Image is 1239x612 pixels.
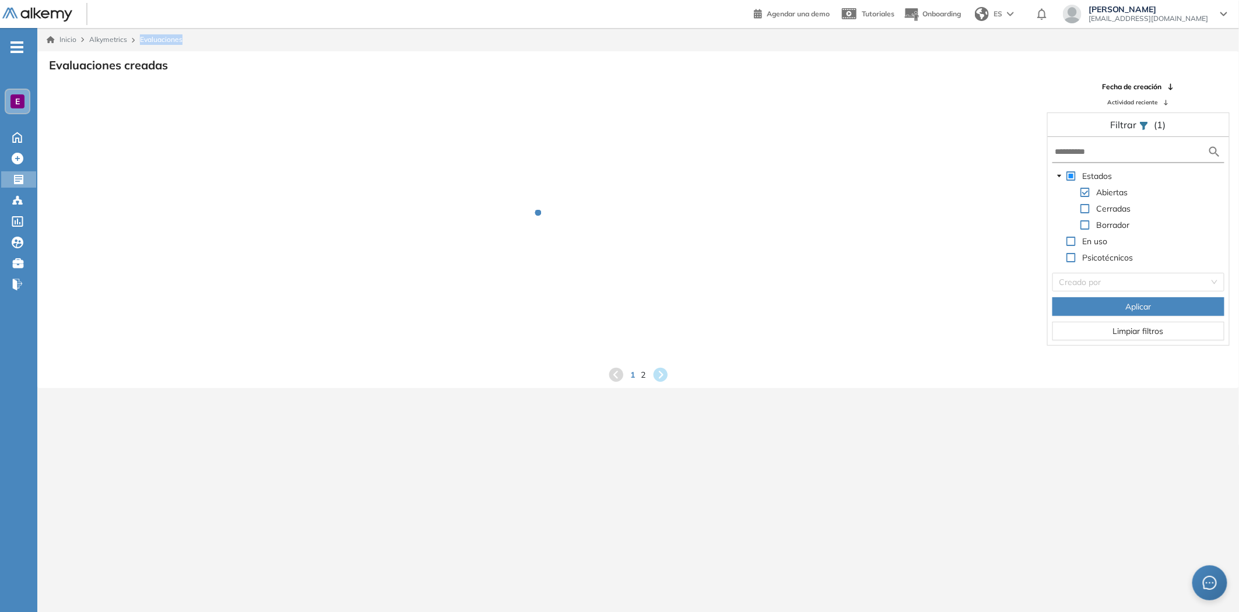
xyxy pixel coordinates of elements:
span: message [1203,576,1217,590]
span: (1) [1154,118,1166,132]
span: caret-down [1057,173,1062,179]
span: Onboarding [922,9,961,18]
span: Evaluaciones [140,34,182,45]
span: Borrador [1097,220,1130,230]
span: [EMAIL_ADDRESS][DOMAIN_NAME] [1089,14,1209,23]
button: Limpiar filtros [1052,322,1224,340]
span: En uso [1083,236,1108,247]
img: Logo [2,8,72,22]
span: Borrador [1094,218,1132,232]
span: Abiertas [1094,185,1131,199]
span: Psicotécnicos [1083,252,1133,263]
span: Estados [1083,171,1112,181]
span: 2 [641,369,646,381]
span: Tutoriales [862,9,894,18]
span: Actividad reciente [1107,98,1157,107]
span: Psicotécnicos [1080,251,1136,265]
span: ES [994,9,1002,19]
button: Onboarding [904,2,961,27]
span: Cerradas [1094,202,1133,216]
a: Inicio [47,34,76,45]
span: [PERSON_NAME] [1089,5,1209,14]
span: Limpiar filtros [1113,325,1164,337]
span: Filtrar [1111,119,1139,131]
img: arrow [1007,12,1014,16]
span: En uso [1080,234,1110,248]
span: Estados [1080,169,1115,183]
img: search icon [1208,145,1222,159]
span: Aplicar [1125,300,1151,313]
span: Alkymetrics [89,35,127,44]
button: Aplicar [1052,297,1224,316]
span: Abiertas [1097,187,1128,198]
span: E [15,97,20,106]
a: Agendar una demo [754,6,830,20]
img: world [975,7,989,21]
span: Fecha de creación [1102,82,1161,92]
h3: Evaluaciones creadas [49,58,168,72]
span: 1 [631,369,636,381]
span: Cerradas [1097,203,1131,214]
span: Agendar una demo [767,9,830,18]
i: - [10,46,23,48]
